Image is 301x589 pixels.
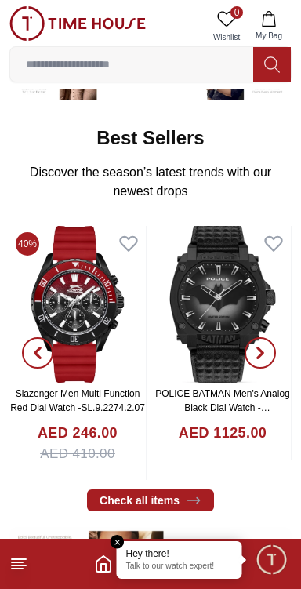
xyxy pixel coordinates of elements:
p: Talk to our watch expert! [126,562,233,573]
h2: Best Sellers [96,125,204,151]
em: Close tooltip [111,535,125,549]
span: Wishlist [207,31,246,43]
span: 0 [230,6,243,19]
a: Home [94,554,113,573]
img: POLICE BATMAN Men's Analog Black Dial Watch - PEWGD0022601 [154,226,291,383]
button: My Bag [246,6,292,46]
a: Check all items [87,489,214,511]
span: My Bag [249,30,288,42]
a: Slazenger Men Multi Function Red Dial Watch -SL.9.2274.2.07 [10,388,145,413]
img: ... [9,6,146,41]
img: Slazenger Men Multi Function Red Dial Watch -SL.9.2274.2.07 [9,226,146,383]
div: Hey there! [126,547,233,560]
a: 0Wishlist [207,6,246,46]
div: Chat Widget [255,543,289,577]
h4: AED 1125.00 [179,423,267,444]
span: AED 410.00 [40,444,115,464]
h4: AED 246.00 [38,423,118,444]
p: Discover the season’s latest trends with our newest drops [22,163,279,201]
a: POLICE BATMAN Men's Analog Black Dial Watch - PEWGD0022601 [155,388,289,427]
